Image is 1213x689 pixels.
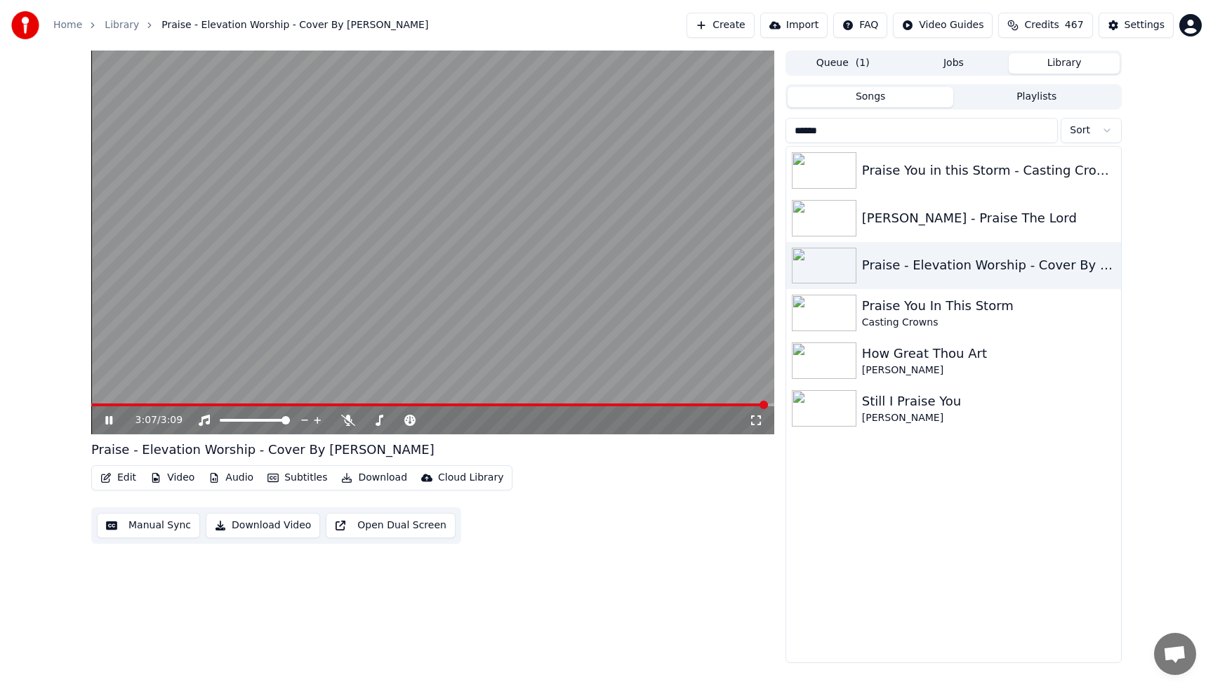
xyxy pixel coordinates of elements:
div: Casting Crowns [862,316,1115,330]
button: Import [760,13,828,38]
div: Cloud Library [438,471,503,485]
span: 3:07 [135,413,157,427]
button: Subtitles [262,468,333,488]
span: ( 1 ) [856,56,870,70]
button: Open Dual Screen [326,513,456,538]
div: / [135,413,169,427]
span: Credits [1024,18,1059,32]
span: 3:09 [161,413,183,427]
button: Edit [95,468,142,488]
div: Praise - Elevation Worship - Cover By [PERSON_NAME] [91,440,435,460]
span: 467 [1065,18,1084,32]
img: youka [11,11,39,39]
button: Settings [1099,13,1174,38]
button: Jobs [899,53,1009,74]
button: Create [687,13,755,38]
div: [PERSON_NAME] [862,411,1115,425]
button: Manual Sync [97,513,200,538]
button: FAQ [833,13,887,38]
button: Audio [203,468,259,488]
span: Praise - Elevation Worship - Cover By [PERSON_NAME] [161,18,428,32]
div: [PERSON_NAME] - Praise The Lord [862,208,1115,228]
div: Praise You In This Storm [862,296,1115,316]
button: Credits467 [998,13,1092,38]
nav: breadcrumb [53,18,428,32]
button: Queue [788,53,899,74]
a: Home [53,18,82,32]
div: Praise - Elevation Worship - Cover By [PERSON_NAME] [862,255,1115,275]
div: Settings [1125,18,1165,32]
a: Library [105,18,139,32]
button: Songs [788,87,954,107]
button: Video Guides [893,13,993,38]
div: How Great Thou Art [862,344,1115,363]
button: Video [145,468,200,488]
span: Sort [1070,123,1090,138]
button: Download [336,468,413,488]
button: Library [1009,53,1120,74]
div: [PERSON_NAME] [862,363,1115,377]
button: Playlists [953,87,1120,107]
div: Praise You in this Storm - Casting Crowns [862,161,1115,180]
div: Still I Praise You [862,392,1115,411]
button: Download Video [206,513,320,538]
div: Open chat [1154,633,1196,675]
